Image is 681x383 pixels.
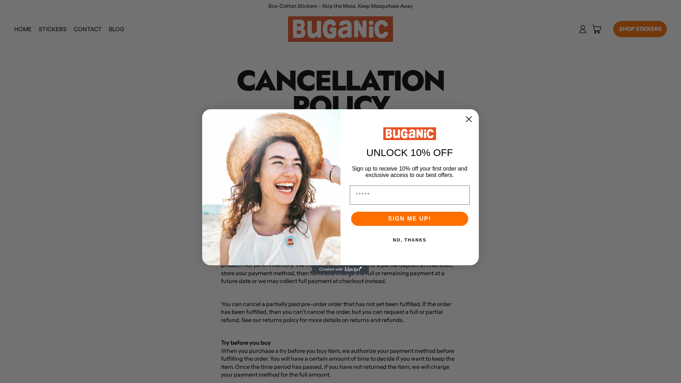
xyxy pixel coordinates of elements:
button: SIGN ME UP! [351,212,468,226]
span: UNLOCK 10% OFF [366,147,453,158]
img: Buganic [383,127,436,140]
span: Sign up to receive 10% off your first order and exclusive access to our best offers. [352,166,467,178]
button: Close dialog [463,113,475,126]
a: Created with Klaviyo - opens in a new tab [312,265,369,274]
button: NO, THANKS [350,233,470,247]
img: 52733373-90c9-48d4-85dc-58dc18dbc25f.png [202,109,340,265]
